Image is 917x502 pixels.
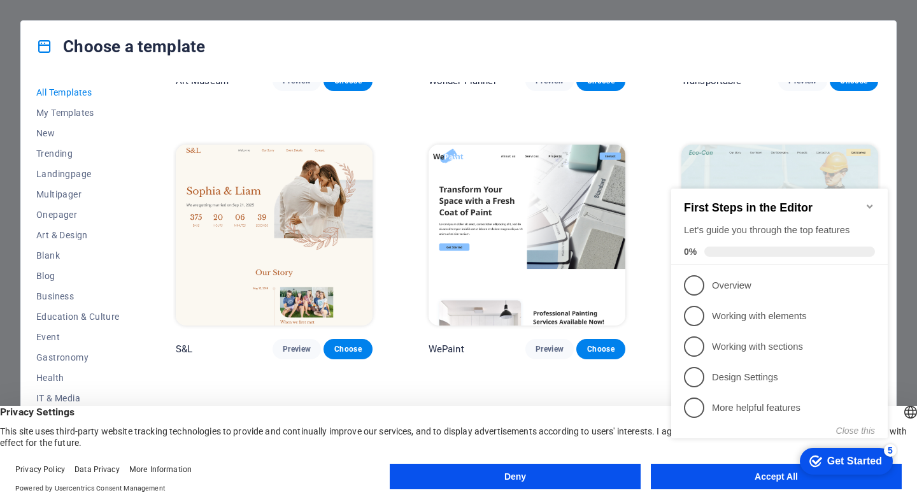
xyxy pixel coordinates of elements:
button: My Templates [36,103,120,123]
span: Preview [283,344,311,354]
span: Event [36,332,120,342]
button: Preview [525,339,574,359]
button: IT & Media [36,388,120,408]
button: Blank [36,245,120,266]
div: Get Started [161,285,216,297]
span: Health [36,373,120,383]
button: Landingpage [36,164,120,184]
button: Preview [273,339,321,359]
span: Multipager [36,189,120,199]
button: Health [36,368,120,388]
li: Design Settings [5,192,222,222]
div: Let's guide you through the top features [18,54,209,67]
button: Art & Design [36,225,120,245]
button: Multipager [36,184,120,204]
li: More helpful features [5,222,222,253]
span: Preview [536,344,564,354]
p: S&L [176,343,192,355]
button: Business [36,286,120,306]
span: 0% [18,76,38,87]
span: IT & Media [36,393,120,403]
span: My Templates [36,108,120,118]
span: Blog [36,271,120,281]
div: Minimize checklist [199,31,209,41]
li: Overview [5,100,222,131]
li: Working with sections [5,161,222,192]
p: Working with elements [46,140,199,153]
div: Get Started 5 items remaining, 0% complete [134,278,227,305]
span: Trending [36,148,120,159]
span: Choose [334,344,362,354]
button: Education & Culture [36,306,120,327]
button: Trending [36,143,120,164]
img: S&L [176,145,373,326]
button: All Templates [36,82,120,103]
span: Art & Design [36,230,120,240]
h4: Choose a template [36,36,205,57]
button: Choose [576,339,625,359]
h2: First Steps in the Editor [18,31,209,45]
button: Onepager [36,204,120,225]
button: Blog [36,266,120,286]
button: Event [36,327,120,347]
button: New [36,123,120,143]
p: Working with sections [46,170,199,183]
p: Overview [46,109,199,122]
button: Choose [323,339,372,359]
span: All Templates [36,87,120,97]
span: Onepager [36,210,120,220]
p: WePaint [429,343,464,355]
p: More helpful features [46,231,199,245]
p: Design Settings [46,201,199,214]
div: 5 [218,274,231,287]
button: Gastronomy [36,347,120,368]
li: Working with elements [5,131,222,161]
span: Blank [36,250,120,261]
span: Landingpage [36,169,120,179]
img: Eco-Con [681,145,878,326]
span: Choose [586,344,615,354]
img: WePaint [429,145,625,326]
span: Gastronomy [36,352,120,362]
span: New [36,128,120,138]
span: Business [36,291,120,301]
span: Education & Culture [36,312,120,322]
button: Close this [170,255,209,266]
